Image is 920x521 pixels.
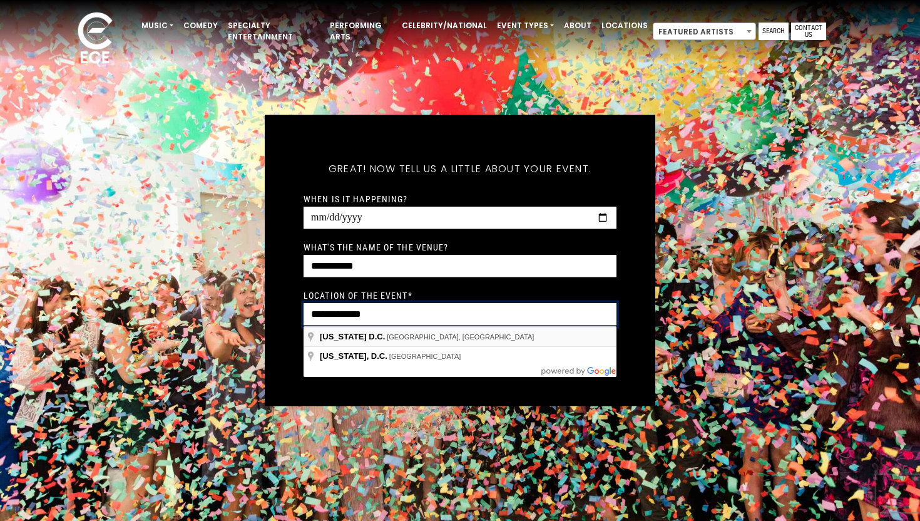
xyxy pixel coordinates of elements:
[136,15,178,36] a: Music
[178,15,223,36] a: Comedy
[64,9,126,70] img: ece_new_logo_whitev2-1.png
[653,23,756,40] span: Featured Artists
[304,147,616,192] h5: Great! Now tell us a little about your event.
[304,242,448,253] label: What's the name of the venue?
[596,15,653,36] a: Locations
[397,15,492,36] a: Celebrity/National
[223,15,325,48] a: Specialty Entertainment
[387,333,534,341] span: [GEOGRAPHIC_DATA], [GEOGRAPHIC_DATA]
[653,23,755,41] span: Featured Artists
[791,23,826,40] a: Contact Us
[389,353,461,360] span: [GEOGRAPHIC_DATA]
[759,23,789,40] a: Search
[304,193,408,205] label: When is it happening?
[325,15,397,48] a: Performing Arts
[492,15,559,36] a: Event Types
[320,332,385,341] span: [US_STATE] D.C.
[304,290,412,301] label: Location of the event
[559,15,596,36] a: About
[320,351,387,361] span: [US_STATE], D.C.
